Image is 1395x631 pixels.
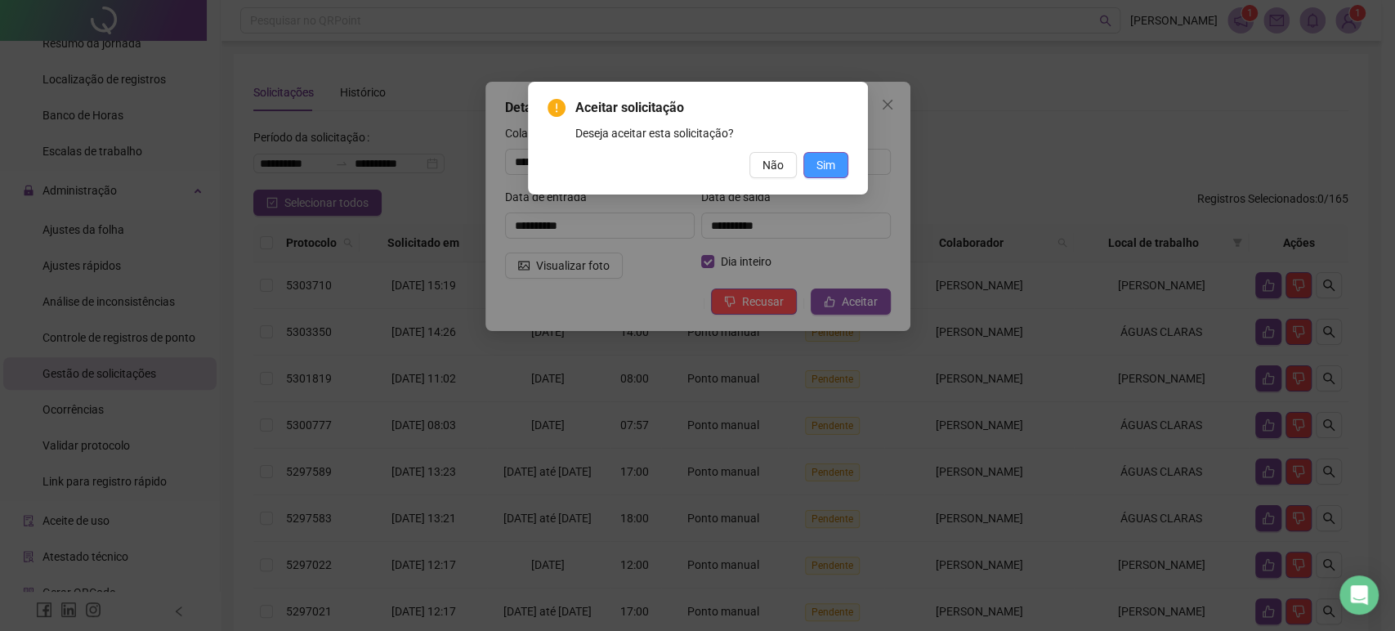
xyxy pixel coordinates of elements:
span: Não [762,156,784,174]
span: Aceitar solicitação [575,98,848,118]
span: exclamation-circle [548,99,566,117]
div: Open Intercom Messenger [1339,575,1379,615]
button: Não [749,152,797,178]
span: Sim [816,156,835,174]
div: Deseja aceitar esta solicitação? [575,124,848,142]
button: Sim [803,152,848,178]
